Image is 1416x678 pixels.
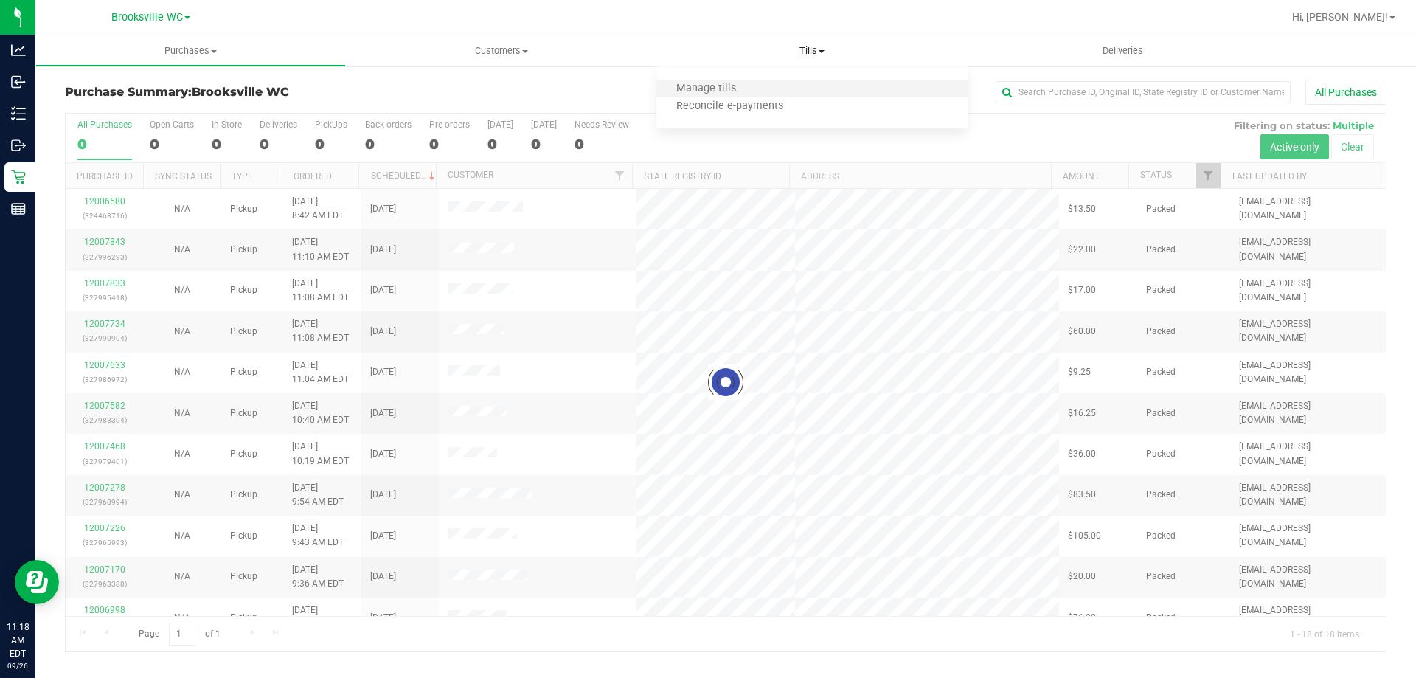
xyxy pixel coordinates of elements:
[656,44,967,58] span: Tills
[656,83,756,95] span: Manage tills
[656,100,803,113] span: Reconcile e-payments
[1083,44,1163,58] span: Deliveries
[1292,11,1388,23] span: Hi, [PERSON_NAME]!
[11,201,26,216] inline-svg: Reports
[11,43,26,58] inline-svg: Analytics
[35,35,346,66] a: Purchases
[996,81,1291,103] input: Search Purchase ID, Original ID, State Registry ID or Customer Name...
[7,660,29,671] p: 09/26
[15,560,59,604] iframe: Resource center
[1305,80,1386,105] button: All Purchases
[192,85,289,99] span: Brooksville WC
[656,35,967,66] a: Tills Manage tills Reconcile e-payments
[11,106,26,121] inline-svg: Inventory
[968,35,1278,66] a: Deliveries
[11,75,26,89] inline-svg: Inbound
[111,11,183,24] span: Brooksville WC
[36,44,345,58] span: Purchases
[347,44,656,58] span: Customers
[7,620,29,660] p: 11:18 AM EDT
[65,86,505,99] h3: Purchase Summary:
[11,170,26,184] inline-svg: Retail
[346,35,656,66] a: Customers
[11,138,26,153] inline-svg: Outbound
